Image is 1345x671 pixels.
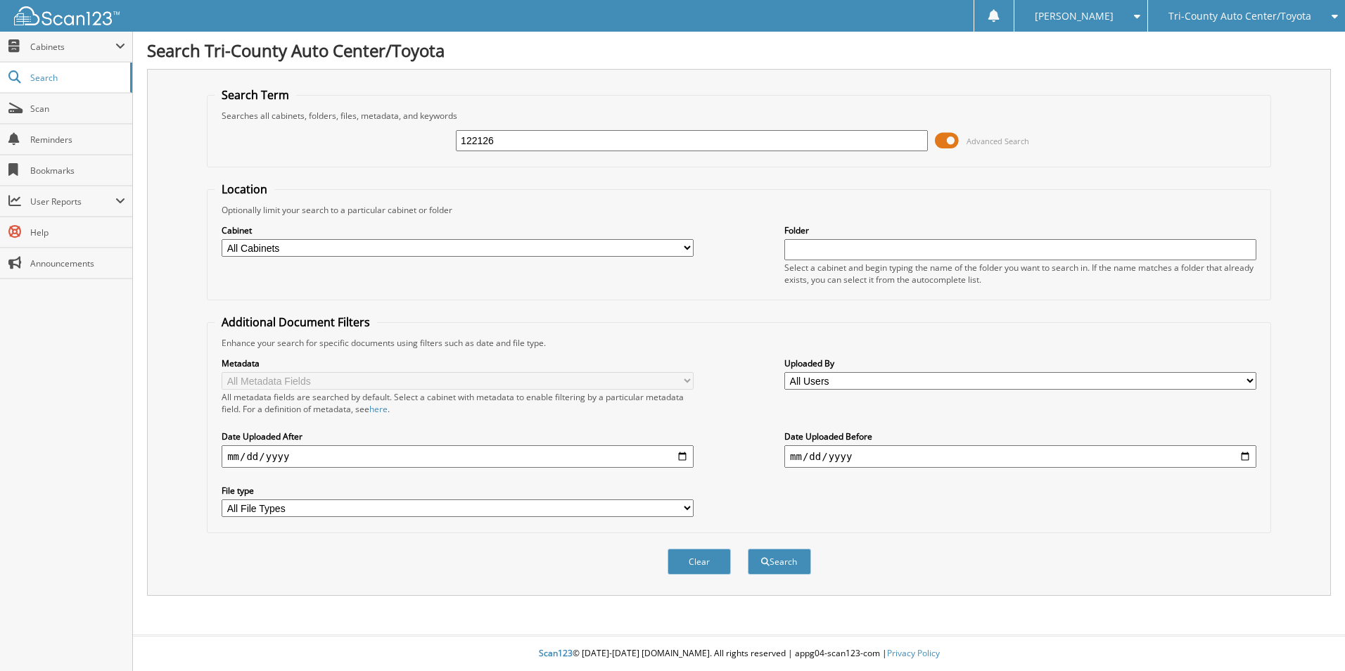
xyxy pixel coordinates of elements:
[215,87,296,103] legend: Search Term
[215,204,1263,216] div: Optionally limit your search to a particular cabinet or folder
[133,637,1345,671] div: © [DATE]-[DATE] [DOMAIN_NAME]. All rights reserved | appg04-scan123-com |
[222,430,694,442] label: Date Uploaded After
[222,485,694,497] label: File type
[1035,12,1114,20] span: [PERSON_NAME]
[784,430,1256,442] label: Date Uploaded Before
[222,445,694,468] input: start
[30,196,115,207] span: User Reports
[539,647,573,659] span: Scan123
[369,403,388,415] a: here
[30,165,125,177] span: Bookmarks
[215,337,1263,349] div: Enhance your search for specific documents using filters such as date and file type.
[215,181,274,197] legend: Location
[215,110,1263,122] div: Searches all cabinets, folders, files, metadata, and keywords
[784,357,1256,369] label: Uploaded By
[1275,603,1345,671] iframe: Chat Widget
[222,224,694,236] label: Cabinet
[30,257,125,269] span: Announcements
[30,134,125,146] span: Reminders
[784,445,1256,468] input: end
[784,262,1256,286] div: Select a cabinet and begin typing the name of the folder you want to search in. If the name match...
[222,391,694,415] div: All metadata fields are searched by default. Select a cabinet with metadata to enable filtering b...
[215,314,377,330] legend: Additional Document Filters
[1168,12,1311,20] span: Tri-County Auto Center/Toyota
[784,224,1256,236] label: Folder
[222,357,694,369] label: Metadata
[30,226,125,238] span: Help
[30,41,115,53] span: Cabinets
[887,647,940,659] a: Privacy Policy
[30,72,123,84] span: Search
[14,6,120,25] img: scan123-logo-white.svg
[668,549,731,575] button: Clear
[967,136,1029,146] span: Advanced Search
[748,549,811,575] button: Search
[147,39,1331,62] h1: Search Tri-County Auto Center/Toyota
[30,103,125,115] span: Scan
